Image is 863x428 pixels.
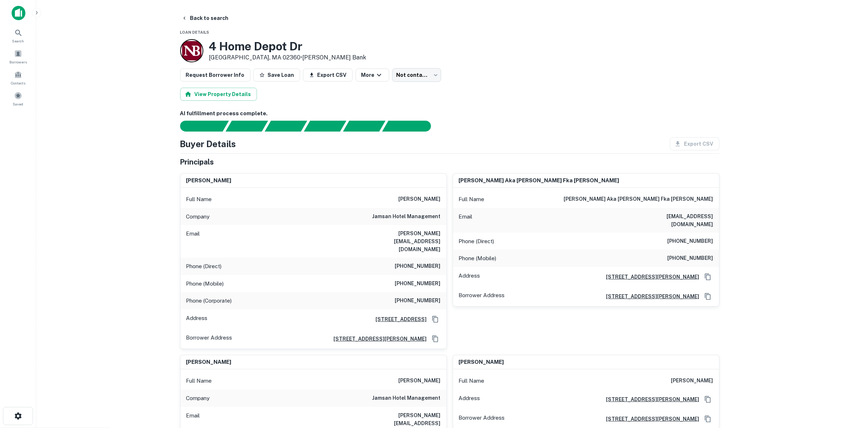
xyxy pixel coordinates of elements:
h6: [PHONE_NUMBER] [395,296,441,305]
button: Request Borrower Info [180,68,250,82]
h6: [PHONE_NUMBER] [395,262,441,271]
p: Borrower Address [186,333,232,344]
p: Borrower Address [459,414,505,424]
iframe: Chat Widget [827,370,863,405]
h6: [PERSON_NAME] aka [PERSON_NAME] fka [PERSON_NAME] [459,176,619,185]
a: [STREET_ADDRESS][PERSON_NAME] [601,273,700,281]
h6: [EMAIL_ADDRESS][DOMAIN_NAME] [626,212,713,228]
div: Sending borrower request to AI... [171,121,226,132]
h6: [PERSON_NAME] aka [PERSON_NAME] fka [PERSON_NAME] [564,195,713,204]
p: Phone (Mobile) [186,279,224,288]
a: [STREET_ADDRESS][PERSON_NAME] [328,335,427,343]
h6: [PERSON_NAME] [459,358,504,366]
p: Full Name [459,377,485,385]
p: Full Name [186,195,212,204]
button: Export CSV [303,68,353,82]
span: Loan Details [180,30,209,34]
button: More [356,68,389,82]
button: View Property Details [180,88,257,101]
span: Saved [13,101,24,107]
div: Not contacted [392,68,441,82]
div: Your request is received and processing... [225,121,268,132]
button: Copy Address [430,333,441,344]
a: Contacts [2,68,34,87]
p: Borrower Address [459,291,505,302]
button: Copy Address [430,314,441,325]
p: [GEOGRAPHIC_DATA], MA 02360 • [209,53,366,62]
a: [STREET_ADDRESS][PERSON_NAME] [601,292,700,300]
h6: [PHONE_NUMBER] [668,237,713,246]
h6: [PERSON_NAME] [671,377,713,385]
div: Principals found, AI now looking for contact information... [304,121,346,132]
p: Email [186,229,200,253]
button: Copy Address [702,414,713,424]
button: Copy Address [702,291,713,302]
span: Borrowers [9,59,27,65]
a: [STREET_ADDRESS][PERSON_NAME] [601,395,700,403]
p: Email [459,212,473,228]
p: Phone (Corporate) [186,296,232,305]
button: Back to search [179,12,232,25]
h6: AI fulfillment process complete. [180,109,719,118]
button: Save Loan [253,68,300,82]
p: Address [459,271,480,282]
p: Company [186,212,210,221]
p: Phone (Direct) [459,237,494,246]
h6: [PHONE_NUMBER] [395,279,441,288]
h4: Buyer Details [180,137,236,150]
div: Documents found, AI parsing details... [265,121,307,132]
p: Address [186,314,208,325]
a: Search [2,26,34,45]
p: Phone (Mobile) [459,254,497,263]
a: Saved [2,89,34,108]
h6: [PERSON_NAME] [186,176,232,185]
button: Copy Address [702,394,713,405]
a: [PERSON_NAME] Bank [303,54,366,61]
h6: jamsan hotel management [373,212,441,221]
h5: Principals [180,157,214,167]
img: capitalize-icon.png [12,6,25,20]
h6: [PERSON_NAME][EMAIL_ADDRESS][DOMAIN_NAME] [354,229,441,253]
p: Phone (Direct) [186,262,222,271]
p: Full Name [186,377,212,385]
h6: [PHONE_NUMBER] [668,254,713,263]
a: [STREET_ADDRESS] [370,315,427,323]
button: Copy Address [702,271,713,282]
div: Principals found, still searching for contact information. This may take time... [343,121,385,132]
a: Borrowers [2,47,34,66]
h6: [PERSON_NAME] [399,377,441,385]
h6: [PERSON_NAME] [186,358,232,366]
span: Search [12,38,24,44]
h6: [PERSON_NAME] [399,195,441,204]
p: Company [186,394,210,403]
p: Address [459,394,480,405]
a: [STREET_ADDRESS][PERSON_NAME] [601,415,700,423]
h6: jamsan hotel management [373,394,441,403]
p: Full Name [459,195,485,204]
div: AI fulfillment process complete. [382,121,440,132]
h3: 4 Home Depot Dr [209,40,366,53]
span: Contacts [11,80,25,86]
